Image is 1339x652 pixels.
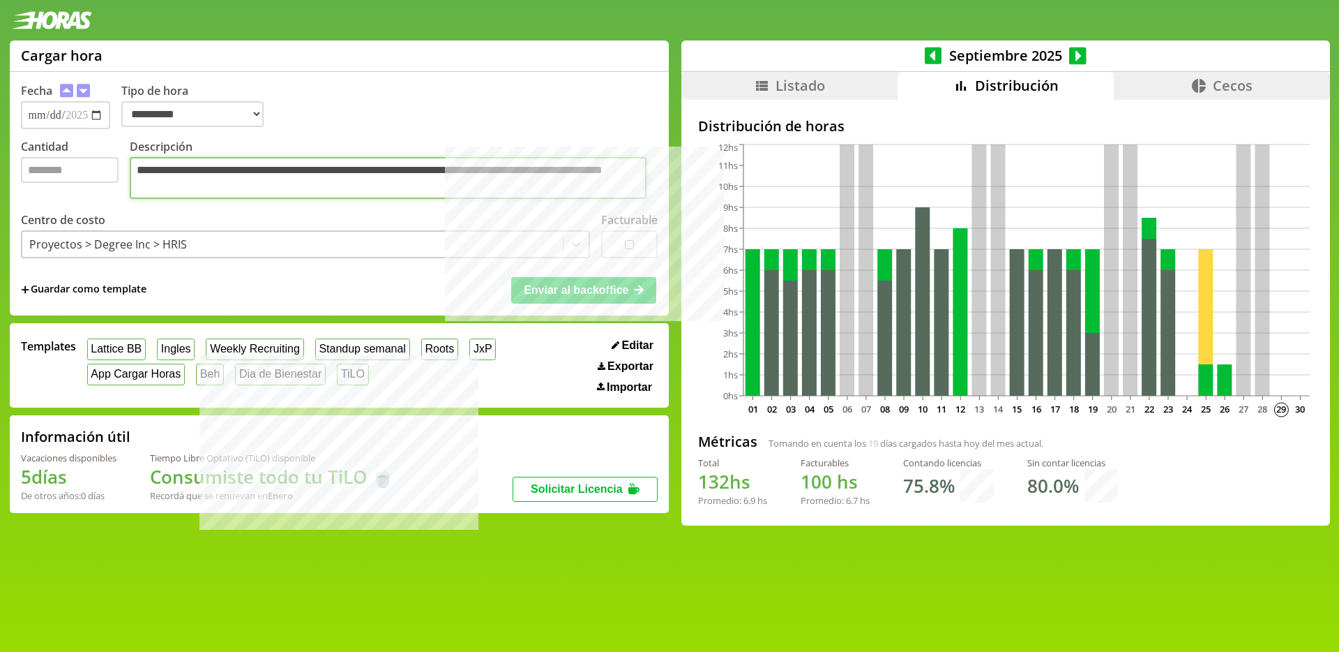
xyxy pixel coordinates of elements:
span: 6.9 [743,494,755,507]
span: Listado [776,76,825,95]
text: 23 [1163,403,1173,415]
span: 100 [801,469,832,494]
text: 28 [1257,403,1267,415]
textarea: Descripción [130,157,646,199]
span: Tomando en cuenta los días cargados hasta hoy del mes actual. [769,437,1043,450]
span: Enviar al backoffice [524,284,628,296]
text: 08 [880,403,890,415]
button: Weekly Recruiting [206,339,303,360]
text: 29 [1276,403,1286,415]
text: 16 [1031,403,1041,415]
div: Proyectos > Degree Inc > HRIS [29,237,187,252]
span: Cecos [1213,76,1253,95]
text: 18 [1068,403,1078,415]
input: Cantidad [21,157,119,183]
span: Templates [21,339,76,354]
label: Cantidad [21,139,130,202]
h1: 75.8 % [903,473,955,498]
text: 19 [1087,403,1097,415]
tspan: 2hs [723,348,738,360]
button: TiLO [337,364,369,385]
tspan: 12hs [718,141,738,154]
text: 11 [937,403,946,415]
text: 17 [1050,403,1059,415]
div: Vacaciones disponibles [21,452,116,464]
text: 30 [1295,403,1305,415]
span: Importar [607,381,652,394]
div: Facturables [801,457,870,469]
text: 25 [1201,403,1211,415]
h1: 80.0 % [1027,473,1079,498]
tspan: 7hs [723,243,738,255]
h2: Distribución de horas [698,117,1313,135]
text: 12 [955,403,965,415]
tspan: 5hs [723,285,738,297]
tspan: 0hs [723,390,738,402]
div: Promedio: hs [698,494,767,507]
h1: hs [698,469,767,494]
span: Editar [622,339,653,352]
select: Tipo de hora [121,101,264,127]
text: 09 [899,403,909,415]
h1: Consumiste todo tu TiLO 🍵 [150,464,394,489]
span: 19 [868,437,878,450]
button: Exportar [593,360,658,373]
span: Exportar [607,360,653,373]
text: 06 [842,403,852,415]
tspan: 3hs [723,327,738,339]
tspan: 9hs [723,201,738,214]
text: 13 [974,403,984,415]
b: Enero [268,489,293,502]
label: Facturable [601,212,658,228]
h1: hs [801,469,870,494]
button: App Cargar Horas [87,364,186,385]
tspan: 1hs [723,369,738,381]
label: Fecha [21,83,52,98]
div: Total [698,457,767,469]
button: Roots [421,339,458,360]
span: +Guardar como template [21,282,146,297]
text: 21 [1125,403,1135,415]
button: Editar [607,339,658,353]
div: Tiempo Libre Optativo (TiLO) disponible [150,452,394,464]
text: 03 [785,403,795,415]
div: Sin contar licencias [1027,457,1118,469]
h1: 5 días [21,464,116,489]
label: Centro de costo [21,212,105,228]
button: Enviar al backoffice [511,277,656,304]
tspan: 6hs [723,264,738,276]
label: Descripción [130,139,658,202]
text: 04 [804,403,815,415]
span: + [21,282,29,297]
text: 22 [1144,403,1153,415]
text: 07 [861,403,870,415]
tspan: 8hs [723,222,738,235]
button: Beh [196,364,224,385]
div: Contando licencias [903,457,994,469]
span: Septiembre 2025 [941,46,1069,65]
text: 10 [918,403,928,415]
span: Distribución [975,76,1059,95]
text: 27 [1239,403,1248,415]
text: 15 [1012,403,1022,415]
button: Ingles [157,339,195,360]
div: Recordá que se renuevan en [150,489,394,502]
tspan: 11hs [718,159,738,172]
div: Promedio: hs [801,494,870,507]
button: Standup semanal [315,339,410,360]
text: 20 [1106,403,1116,415]
div: De otros años: 0 días [21,489,116,502]
text: 05 [823,403,833,415]
text: 24 [1182,403,1193,415]
text: 01 [748,403,757,415]
span: 6.7 [846,494,858,507]
text: 02 [766,403,776,415]
h2: Métricas [698,432,757,451]
button: Lattice BB [87,339,146,360]
label: Tipo de hora [121,83,275,129]
span: 132 [698,469,729,494]
tspan: 4hs [723,306,738,318]
button: JxP [469,339,496,360]
button: Dia de Bienestar [235,364,326,385]
h1: Cargar hora [21,46,103,65]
